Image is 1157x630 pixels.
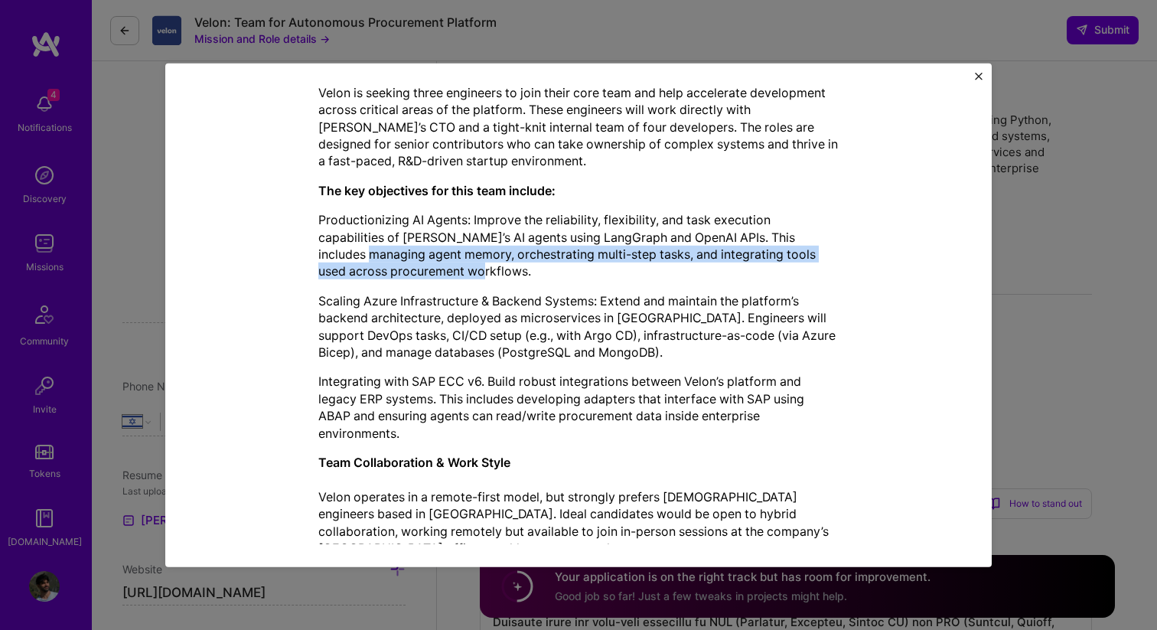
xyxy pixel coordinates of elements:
p: Velon operates in a remote-first model, but strongly prefers [DEMOGRAPHIC_DATA] engineers based i... [318,454,839,557]
p: Scaling Azure Infrastructure & Backend Systems: Extend and maintain the platform’s backend archit... [318,292,839,361]
p: Velon is seeking three engineers to join their core team and help accelerate development across c... [318,67,839,169]
strong: The key objectives for this team include: [318,183,556,198]
p: Productionizing AI Agents: Improve the reliability, flexibility, and task execution capabilities ... [318,211,839,280]
p: Integrating with SAP ECC v6. Build robust integrations between Velon’s platform and legacy ERP sy... [318,373,839,442]
strong: Team Collaboration & Work Style [318,455,510,470]
button: Close [975,72,983,88]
